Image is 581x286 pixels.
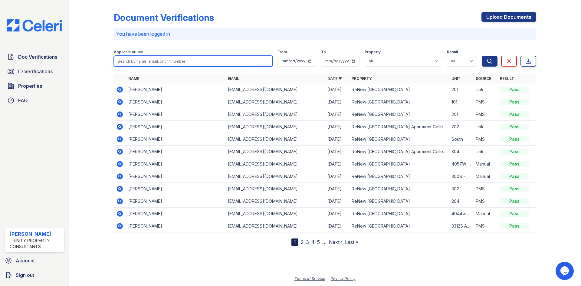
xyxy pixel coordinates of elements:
td: PMS [473,96,497,108]
div: [PERSON_NAME] [10,230,62,238]
a: Last » [345,239,358,245]
td: [DATE] [325,121,349,133]
a: 5 [317,239,320,245]
td: [PERSON_NAME] [126,183,225,195]
a: Property [352,76,372,81]
td: [EMAIL_ADDRESS][DOMAIN_NAME] [225,121,325,133]
label: Result [447,50,458,54]
div: Pass [500,136,529,142]
div: Pass [500,149,529,155]
td: [EMAIL_ADDRESS][DOMAIN_NAME] [225,183,325,195]
td: Manual [473,208,497,220]
td: [EMAIL_ADDRESS][DOMAIN_NAME] [225,84,325,96]
span: Properties [18,82,42,90]
a: Sign out [2,269,67,281]
td: ReNew [GEOGRAPHIC_DATA] [349,220,449,232]
td: [EMAIL_ADDRESS][DOMAIN_NAME] [225,133,325,146]
td: ReNew [GEOGRAPHIC_DATA] Apartment Collection [349,146,449,158]
a: Next › [329,239,343,245]
td: [PERSON_NAME] [126,220,225,232]
td: PMS [473,220,497,232]
a: 2 [301,239,304,245]
span: FAQ [18,97,28,104]
td: 4044w - 201 [449,208,473,220]
td: Link [473,84,497,96]
td: PMS [473,195,497,208]
td: 4057W - 301 [449,158,473,170]
td: [DATE] [325,146,349,158]
div: Pass [500,211,529,217]
a: Doc Verifications [5,51,64,63]
td: ReNew [GEOGRAPHIC_DATA] [349,208,449,220]
a: Unit [451,76,461,81]
td: 202 [449,121,473,133]
td: [DATE] [325,84,349,96]
td: [PERSON_NAME] [126,208,225,220]
td: Link [473,146,497,158]
td: 3008 - 103 [449,170,473,183]
td: [EMAIL_ADDRESS][DOMAIN_NAME] [225,208,325,220]
td: [DATE] [325,208,349,220]
td: ReNew [GEOGRAPHIC_DATA] [349,170,449,183]
td: [PERSON_NAME] [126,158,225,170]
td: [DATE] [325,183,349,195]
a: Date ▼ [327,76,342,81]
td: [PERSON_NAME] [126,108,225,121]
a: FAQ [5,94,64,107]
td: PMS [473,133,497,146]
td: 304 [449,146,473,158]
td: [PERSON_NAME] [126,121,225,133]
td: Manual [473,170,497,183]
a: ID Verifications [5,65,64,77]
label: Property [365,50,381,54]
a: Upload Documents [481,12,536,22]
td: [PERSON_NAME] [126,133,225,146]
a: Result [500,76,514,81]
a: Email [228,76,239,81]
span: Doc Verifications [18,53,57,61]
a: Privacy Policy [331,276,356,281]
td: [EMAIL_ADDRESS][DOMAIN_NAME] [225,158,325,170]
div: Pass [500,87,529,93]
td: 3312S Apt 304 [449,220,473,232]
label: To [321,50,326,54]
div: Pass [500,173,529,179]
td: ReNew [GEOGRAPHIC_DATA] [349,96,449,108]
td: Manual [473,158,497,170]
iframe: chat widget [556,262,575,280]
td: [EMAIL_ADDRESS][DOMAIN_NAME] [225,195,325,208]
span: ID Verifications [18,68,53,75]
td: [DATE] [325,220,349,232]
label: From [277,50,287,54]
td: 302 [449,183,473,195]
td: [DATE] [325,195,349,208]
a: Source [476,76,491,81]
td: 101 [449,96,473,108]
label: Applicant or unit [114,50,143,54]
span: Account [16,257,35,264]
td: PMS [473,108,497,121]
a: Terms of Service [294,276,325,281]
td: [PERSON_NAME] [126,170,225,183]
td: ReNew [GEOGRAPHIC_DATA] [349,158,449,170]
td: [EMAIL_ADDRESS][DOMAIN_NAME] [225,96,325,108]
td: ReNew [GEOGRAPHIC_DATA] [349,108,449,121]
div: Trinity Property Consultants [10,238,62,250]
td: [EMAIL_ADDRESS][DOMAIN_NAME] [225,146,325,158]
div: Pass [500,111,529,117]
td: [DATE] [325,133,349,146]
td: ReNew [GEOGRAPHIC_DATA] [349,183,449,195]
p: You have been logged in [116,30,534,38]
td: ReNew [GEOGRAPHIC_DATA] Apartment Collection [349,121,449,133]
div: Pass [500,99,529,105]
td: 201 [449,84,473,96]
td: [PERSON_NAME] [126,195,225,208]
div: Pass [500,161,529,167]
td: [EMAIL_ADDRESS][DOMAIN_NAME] [225,220,325,232]
span: … [322,238,327,246]
a: 3 [306,239,309,245]
a: Account [2,255,67,267]
td: ReNew [GEOGRAPHIC_DATA] [349,84,449,96]
a: Name [128,76,139,81]
a: Properties [5,80,64,92]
